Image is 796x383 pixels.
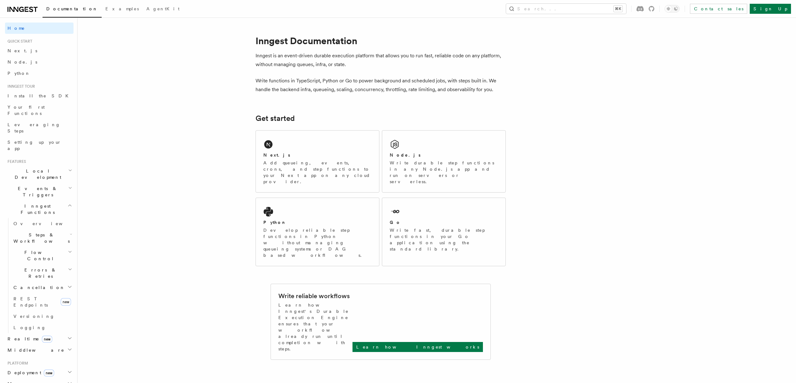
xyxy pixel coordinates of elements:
button: Realtimenew [5,333,74,344]
span: Leveraging Steps [8,122,60,133]
a: Node.js [5,56,74,68]
a: Python [5,68,74,79]
a: Sign Up [750,4,791,14]
button: Inngest Functions [5,200,74,218]
span: Inngest Functions [5,203,68,215]
a: Documentation [43,2,102,18]
span: Quick start [5,39,32,44]
kbd: ⌘K [614,6,622,12]
p: Write durable step functions in any Node.js app and run on servers or serverless. [390,160,498,185]
span: Realtime [5,336,52,342]
h1: Inngest Documentation [256,35,506,46]
span: new [42,336,52,343]
span: Python [8,71,30,76]
a: Leveraging Steps [5,119,74,137]
span: Steps & Workflows [11,232,70,244]
a: Examples [102,2,143,17]
span: Overview [13,221,78,226]
span: Logging [13,325,46,330]
button: Local Development [5,165,74,183]
a: Next.js [5,45,74,56]
span: Documentation [46,6,98,11]
span: Install the SDK [8,93,72,98]
span: Examples [105,6,139,11]
span: Middleware [5,347,64,353]
a: Learn how Inngest works [352,342,483,352]
span: Deployment [5,370,54,376]
p: Learn how Inngest works [356,344,479,350]
button: Flow Control [11,247,74,264]
button: Deploymentnew [5,367,74,378]
button: Errors & Retries [11,264,74,282]
h2: Next.js [263,152,290,158]
a: Install the SDK [5,90,74,101]
button: Search...⌘K [506,4,626,14]
button: Events & Triggers [5,183,74,200]
span: Next.js [8,48,37,53]
p: Add queueing, events, crons, and step functions to your Next app on any cloud provider. [263,160,372,185]
span: Your first Functions [8,105,45,116]
p: Inngest is an event-driven durable execution platform that allows you to run fast, reliable code ... [256,51,506,69]
p: Write fast, durable step functions in your Go application using the standard library. [390,227,498,252]
button: Cancellation [11,282,74,293]
h2: Python [263,219,286,225]
span: AgentKit [146,6,180,11]
a: Setting up your app [5,137,74,154]
h2: Node.js [390,152,421,158]
h2: Go [390,219,401,225]
p: Write functions in TypeScript, Python or Go to power background and scheduled jobs, with steps bu... [256,76,506,94]
a: GoWrite fast, durable step functions in your Go application using the standard library. [382,198,506,266]
a: REST Endpointsnew [11,293,74,311]
a: Next.jsAdd queueing, events, crons, and step functions to your Next app on any cloud provider. [256,130,379,193]
span: Setting up your app [8,140,61,151]
span: Cancellation [11,284,65,291]
span: Local Development [5,168,68,180]
h2: Write reliable workflows [278,292,350,300]
a: Node.jsWrite durable step functions in any Node.js app and run on servers or serverless. [382,130,506,193]
span: Home [8,25,25,31]
span: new [44,370,54,376]
button: Middleware [5,344,74,356]
a: Versioning [11,311,74,322]
a: Home [5,23,74,34]
span: new [61,298,71,306]
a: Overview [11,218,74,229]
p: Learn how Inngest's Durable Execution Engine ensures that your workflow already run until complet... [278,302,352,352]
p: Develop reliable step functions in Python without managing queueing systems or DAG based workflows. [263,227,372,258]
a: Logging [11,322,74,333]
span: Errors & Retries [11,267,68,279]
a: Contact sales [690,4,747,14]
span: Inngest tour [5,84,35,89]
button: Steps & Workflows [11,229,74,247]
a: PythonDevelop reliable step functions in Python without managing queueing systems or DAG based wo... [256,198,379,266]
span: Flow Control [11,249,68,262]
span: Features [5,159,26,164]
span: Versioning [13,314,55,319]
div: Inngest Functions [5,218,74,333]
a: AgentKit [143,2,183,17]
span: Platform [5,361,28,366]
span: Node.js [8,60,37,65]
button: Toggle dark mode [665,5,680,13]
a: Your first Functions [5,101,74,119]
a: Get started [256,114,295,123]
span: Events & Triggers [5,185,68,198]
span: REST Endpoints [13,296,48,308]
